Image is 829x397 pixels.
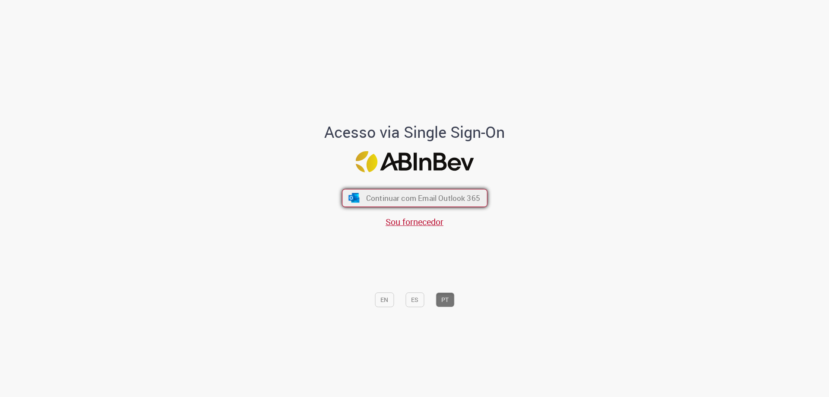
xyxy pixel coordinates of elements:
h1: Acesso via Single Sign-On [295,124,535,141]
a: Sou fornecedor [386,216,443,228]
span: Continuar com Email Outlook 365 [366,193,480,203]
button: ícone Azure/Microsoft 360 Continuar com Email Outlook 365 [342,189,487,207]
button: PT [436,292,454,307]
img: ícone Azure/Microsoft 360 [348,193,360,203]
button: ES [405,292,424,307]
img: Logo ABInBev [355,151,474,172]
button: EN [375,292,394,307]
